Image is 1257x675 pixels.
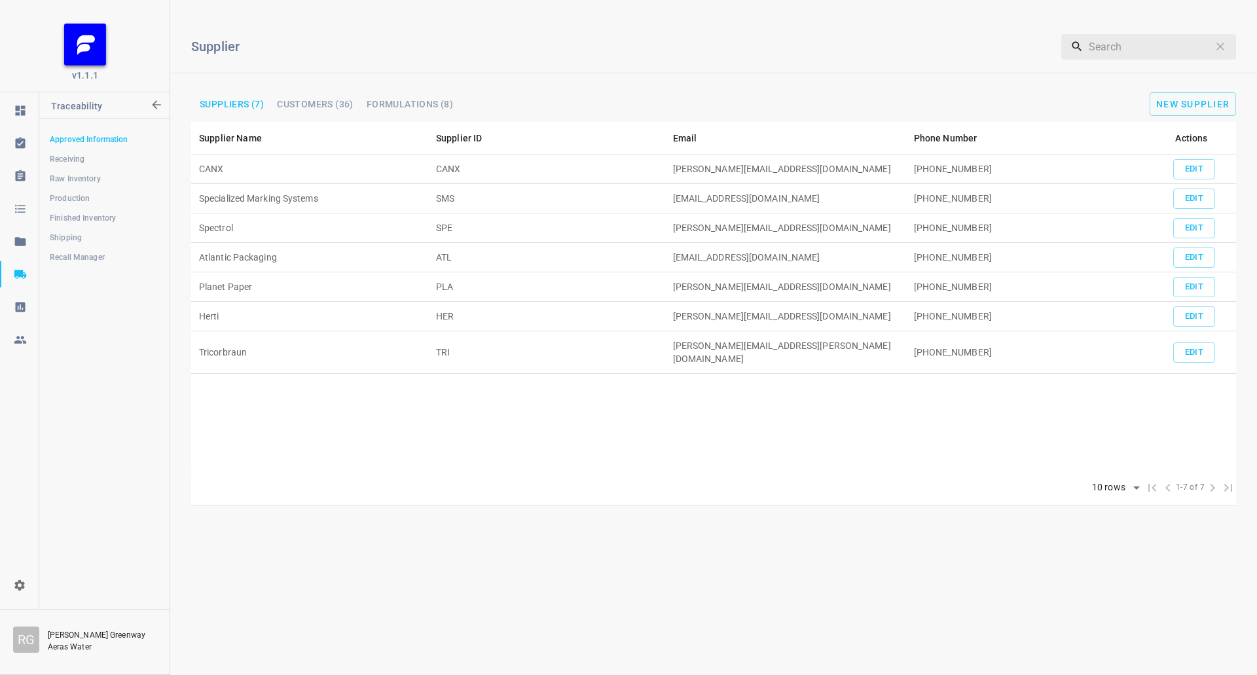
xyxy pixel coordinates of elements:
[1180,162,1209,177] span: Edit
[39,185,169,211] a: Production
[1180,221,1209,236] span: Edit
[428,272,665,302] td: PLA
[906,243,1147,272] td: [PHONE_NUMBER]
[1180,345,1209,360] span: Edit
[1180,191,1209,206] span: Edit
[50,211,158,225] span: Finished Inventory
[906,272,1147,302] td: [PHONE_NUMBER]
[191,213,428,243] td: Spectrol
[906,184,1147,213] td: [PHONE_NUMBER]
[1173,218,1215,238] button: add
[906,213,1147,243] td: [PHONE_NUMBER]
[1173,247,1215,268] button: add
[428,302,665,331] td: HER
[72,69,98,82] span: v1.1.1
[665,243,906,272] td: [EMAIL_ADDRESS][DOMAIN_NAME]
[1173,277,1215,297] button: add
[50,133,158,146] span: Approved Information
[1173,159,1215,179] button: add
[1160,480,1176,496] span: Previous Page
[428,243,665,272] td: ATL
[39,244,169,270] a: Recall Manager
[428,184,665,213] td: SMS
[50,172,158,185] span: Raw Inventory
[1173,306,1215,327] button: add
[191,155,428,184] td: CANX
[665,155,906,184] td: [PERSON_NAME][EMAIL_ADDRESS][DOMAIN_NAME]
[200,100,264,109] span: Suppliers (7)
[673,130,714,146] span: Email
[428,155,665,184] td: CANX
[1173,342,1215,363] button: add
[191,272,428,302] td: Planet Paper
[1144,480,1160,496] span: First Page
[50,153,158,166] span: Receiving
[665,184,906,213] td: [EMAIL_ADDRESS][DOMAIN_NAME]
[39,166,169,192] a: Raw Inventory
[1084,478,1144,498] div: 10 rows
[272,96,359,113] button: Customers (36)
[1180,280,1209,295] span: Edit
[39,225,169,251] a: Shipping
[906,302,1147,331] td: [PHONE_NUMBER]
[1150,92,1236,116] button: add
[191,331,428,374] td: Tricorbraun
[50,192,158,205] span: Production
[50,251,158,264] span: Recall Manager
[191,184,428,213] td: Specialized Marking Systems
[194,96,269,113] button: Suppliers (7)
[199,130,262,146] div: Supplier Name
[906,331,1147,374] td: [PHONE_NUMBER]
[1180,309,1209,324] span: Edit
[673,130,697,146] div: Email
[914,130,977,146] div: Phone Number
[51,92,149,124] p: Traceability
[1176,481,1205,494] span: 1-7 of 7
[1205,480,1220,496] span: Next Page
[277,100,354,109] span: Customers (36)
[665,213,906,243] td: [PERSON_NAME][EMAIL_ADDRESS][DOMAIN_NAME]
[1173,189,1215,209] button: add
[48,629,156,641] p: [PERSON_NAME] Greenway
[906,155,1147,184] td: [PHONE_NUMBER]
[39,126,169,153] a: Approved Information
[1070,40,1084,53] svg: Search
[665,272,906,302] td: [PERSON_NAME][EMAIL_ADDRESS][DOMAIN_NAME]
[361,96,458,113] button: Formulations (8)
[1089,33,1209,60] input: Search
[191,36,874,57] h6: Supplier
[1089,482,1129,493] div: 10 rows
[199,130,279,146] span: Supplier Name
[1156,99,1230,109] span: New Supplier
[39,146,169,172] a: Receiving
[665,302,906,331] td: [PERSON_NAME][EMAIL_ADDRESS][DOMAIN_NAME]
[436,130,483,146] div: Supplier ID
[914,130,994,146] span: Phone Number
[191,302,428,331] td: Herti
[428,213,665,243] td: SPE
[428,331,665,374] td: TRI
[64,24,106,65] img: FB_Logo_Reversed_RGB_Icon.895fbf61.png
[436,130,500,146] span: Supplier ID
[367,100,453,109] span: Formulations (8)
[1180,250,1209,265] span: Edit
[39,205,169,231] a: Finished Inventory
[50,231,158,244] span: Shipping
[1220,480,1236,496] span: Last Page
[13,627,39,653] div: R G
[48,641,153,653] p: Aeras Water
[665,331,906,374] td: [PERSON_NAME][EMAIL_ADDRESS][PERSON_NAME][DOMAIN_NAME]
[191,243,428,272] td: Atlantic Packaging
